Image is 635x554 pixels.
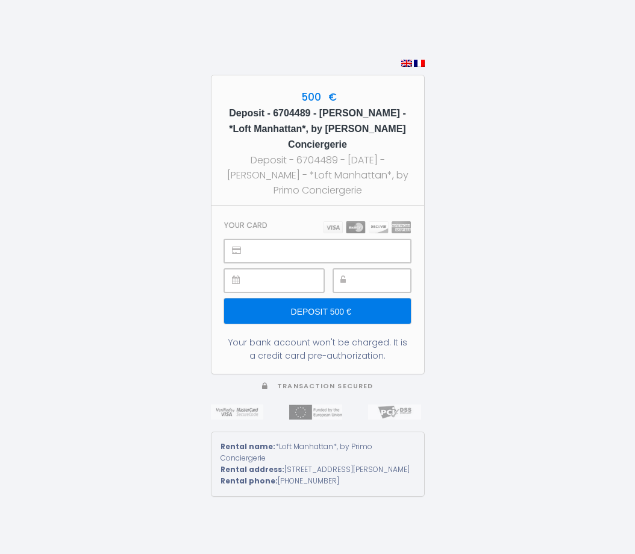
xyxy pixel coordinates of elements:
span: Transaction secured [277,382,373,391]
h3: Your card [224,221,267,230]
iframe: Cadre sécurisé pour la saisie du numéro de carte [251,240,410,262]
h5: Deposit - 6704489 - [PERSON_NAME] - *Loft Manhattan*, by [PERSON_NAME] Conciergerie [222,105,413,153]
div: *Loft Manhattan*, by Primo Conciergerie [221,441,415,464]
div: [PHONE_NUMBER] [221,476,415,487]
iframe: Cadre sécurisé pour la saisie du code de sécurité CVC [360,269,410,292]
div: Your bank account won't be charged. It is a credit card pre-authorization. [224,336,410,362]
img: fr.png [414,60,425,67]
strong: Rental address: [221,464,284,474]
iframe: Cadre sécurisé pour la saisie de la date d'expiration [251,269,323,292]
span: 500 € [298,90,337,104]
div: Deposit - 6704489 - [DATE] - [PERSON_NAME] - *Loft Manhattan*, by Primo Conciergerie [222,153,413,198]
input: Deposit 500 € [224,298,410,324]
img: carts.png [324,221,411,233]
strong: Rental name: [221,441,275,452]
div: [STREET_ADDRESS][PERSON_NAME] [221,464,415,476]
strong: Rental phone: [221,476,278,486]
img: en.png [401,60,412,67]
